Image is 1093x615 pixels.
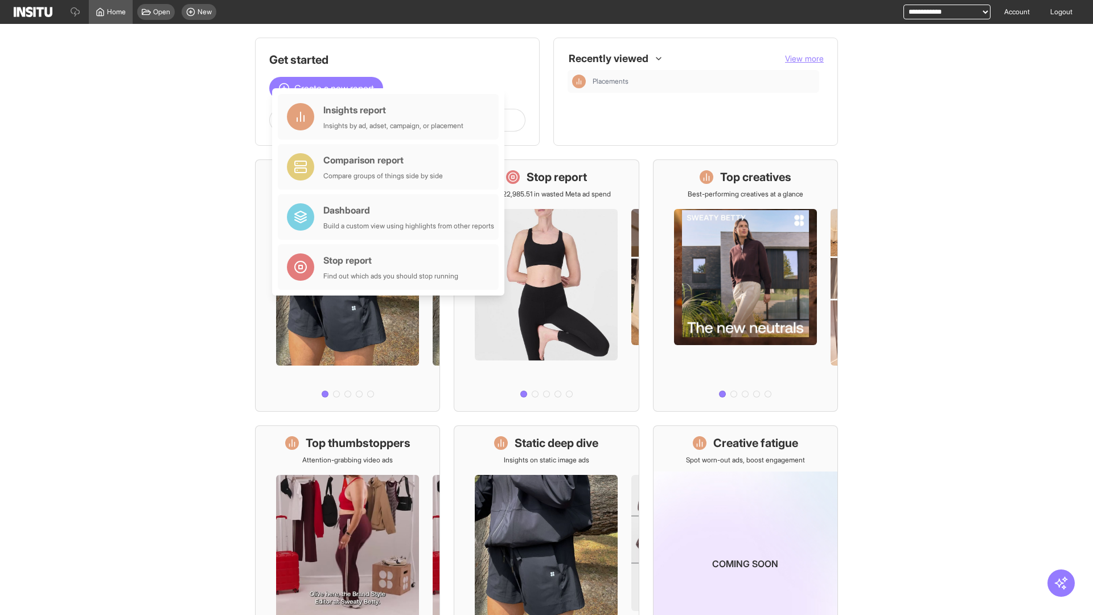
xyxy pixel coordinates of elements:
[785,53,824,64] button: View more
[720,169,791,185] h1: Top creatives
[323,171,443,181] div: Compare groups of things side by side
[688,190,803,199] p: Best-performing creatives at a glance
[323,253,458,267] div: Stop report
[107,7,126,17] span: Home
[269,52,525,68] h1: Get started
[323,222,494,231] div: Build a custom view using highlights from other reports
[515,435,598,451] h1: Static deep dive
[454,159,639,412] a: Stop reportSave £22,985.51 in wasted Meta ad spend
[269,77,383,100] button: Create a new report
[294,81,374,95] span: Create a new report
[153,7,170,17] span: Open
[653,159,838,412] a: Top creativesBest-performing creatives at a glance
[593,77,815,86] span: Placements
[323,272,458,281] div: Find out which ads you should stop running
[323,121,463,130] div: Insights by ad, adset, campaign, or placement
[323,153,443,167] div: Comparison report
[593,77,628,86] span: Placements
[302,456,393,465] p: Attention-grabbing video ads
[14,7,52,17] img: Logo
[198,7,212,17] span: New
[572,75,586,88] div: Insights
[323,103,463,117] div: Insights report
[504,456,589,465] p: Insights on static image ads
[785,54,824,63] span: View more
[323,203,494,217] div: Dashboard
[482,190,611,199] p: Save £22,985.51 in wasted Meta ad spend
[306,435,410,451] h1: Top thumbstoppers
[527,169,587,185] h1: Stop report
[255,159,440,412] a: What's live nowSee all active ads instantly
